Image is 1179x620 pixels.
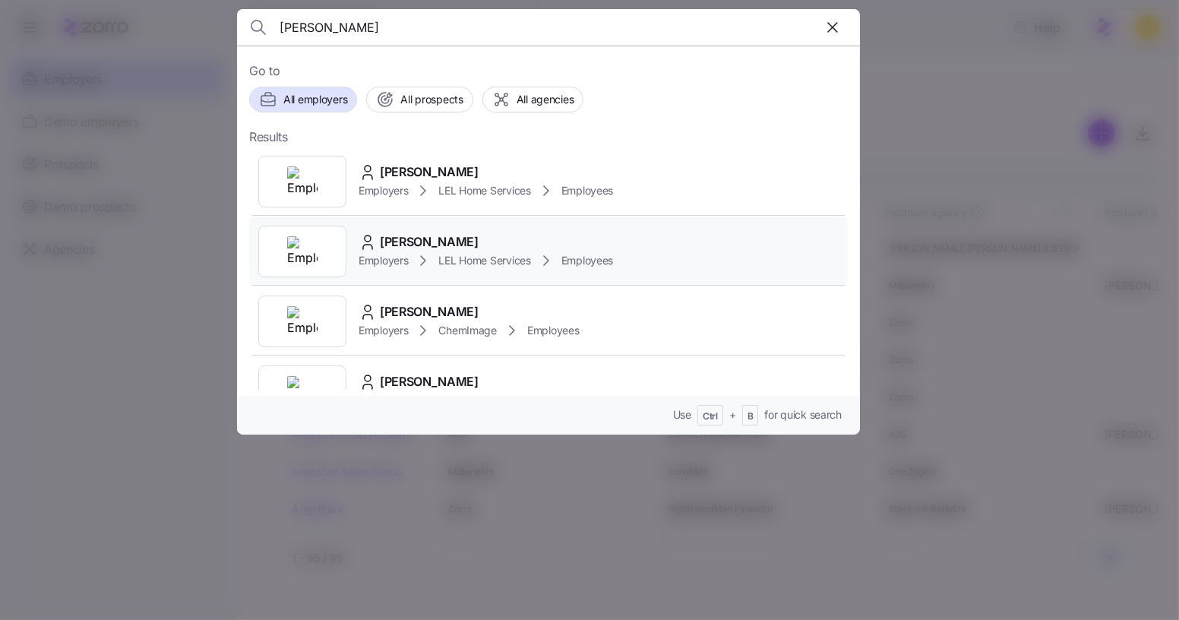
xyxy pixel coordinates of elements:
[366,87,473,112] button: All prospects
[380,163,479,182] span: [PERSON_NAME]
[561,253,613,268] span: Employees
[527,323,579,338] span: Employees
[438,253,530,268] span: LEL Home Services
[482,87,584,112] button: All agencies
[380,302,479,321] span: [PERSON_NAME]
[438,323,496,338] span: ChemImage
[764,407,842,422] span: for quick search
[249,128,288,147] span: Results
[359,323,408,338] span: Employers
[287,236,318,267] img: Employer logo
[400,92,463,107] span: All prospects
[748,410,754,423] span: B
[249,87,357,112] button: All employers
[287,306,318,337] img: Employer logo
[283,92,347,107] span: All employers
[380,232,479,251] span: [PERSON_NAME]
[359,183,408,198] span: Employers
[359,253,408,268] span: Employers
[703,410,718,423] span: Ctrl
[517,92,574,107] span: All agencies
[729,407,736,422] span: +
[287,376,318,406] img: Employer logo
[561,183,613,198] span: Employees
[673,407,691,422] span: Use
[380,372,479,391] span: [PERSON_NAME]
[249,62,848,81] span: Go to
[438,183,530,198] span: LEL Home Services
[287,166,318,197] img: Employer logo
